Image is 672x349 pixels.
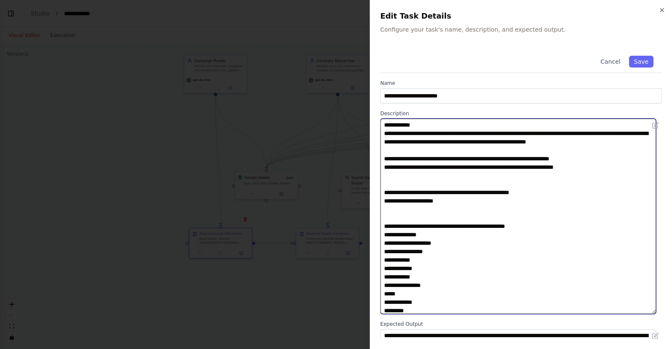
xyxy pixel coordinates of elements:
[380,25,662,34] p: Configure your task's name, description, and expected output.
[629,56,653,68] button: Save
[380,80,662,87] label: Name
[595,56,625,68] button: Cancel
[380,110,662,117] label: Description
[380,10,662,22] h2: Edit Task Details
[650,120,660,130] button: Open in editor
[380,321,662,327] label: Expected Output
[650,331,660,341] button: Open in editor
